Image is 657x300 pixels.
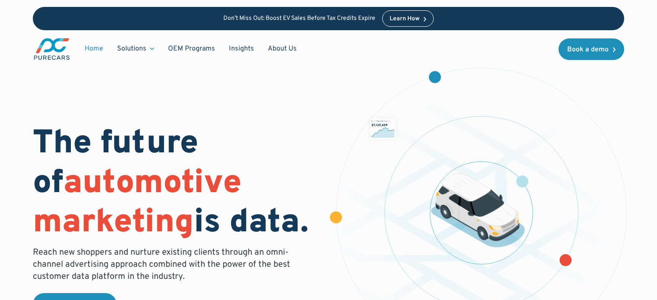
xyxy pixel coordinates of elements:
[33,125,318,243] h1: The future of is data.
[117,44,146,54] div: Solutions
[431,173,525,247] img: illustration of a vehicle
[33,163,241,244] span: automotive marketing
[261,41,304,57] a: About Us
[33,246,295,283] p: Reach new shoppers and nurture existing clients through an omni-channel advertising approach comb...
[382,10,434,27] a: Learn How
[223,15,375,22] p: Don’t Miss Out: Boost EV Sales Before Tax Credits Expire
[33,37,71,61] img: purecars logo
[78,41,110,57] a: Home
[110,41,161,57] div: Solutions
[33,37,71,61] a: main
[567,46,609,53] div: Book a demo
[370,118,397,139] img: chart showing monthly dealership revenue of $7m
[390,16,419,22] div: Learn How
[222,41,261,57] a: Insights
[161,41,222,57] a: OEM Programs
[559,38,624,60] a: Book a demo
